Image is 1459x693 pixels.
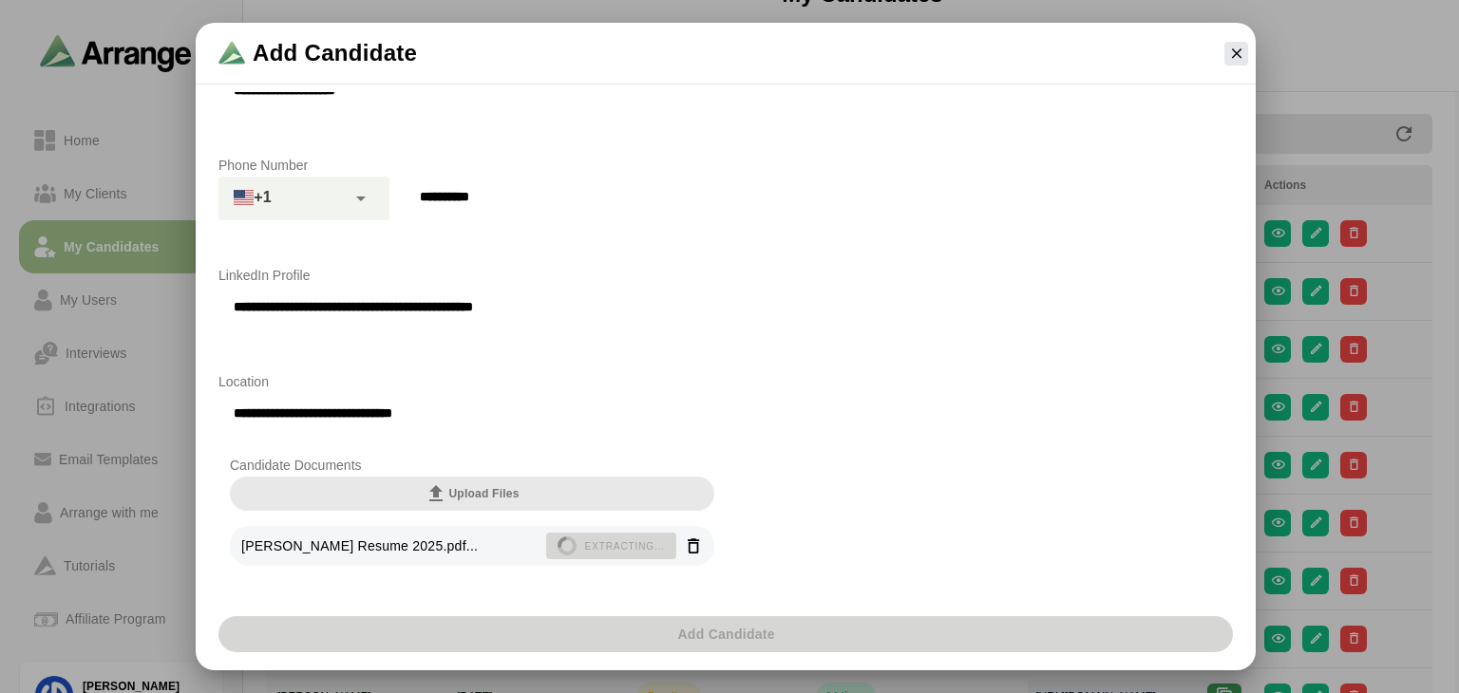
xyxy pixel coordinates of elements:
p: LinkedIn Profile [218,264,1233,287]
p: Tags [218,600,1233,623]
span: Upload Files [425,482,519,505]
p: Location [218,370,1233,393]
p: Phone Number [218,154,1233,177]
span: [PERSON_NAME] Resume 2025.pdf... [241,538,478,553]
span: Add Candidate [253,38,417,68]
p: Candidate Documents [230,454,714,477]
button: Upload Files [230,477,714,511]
